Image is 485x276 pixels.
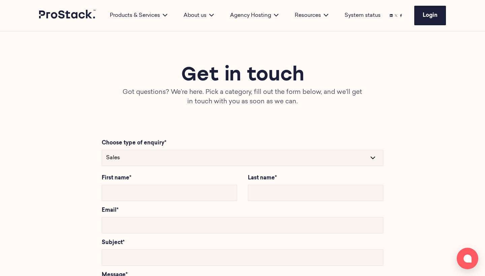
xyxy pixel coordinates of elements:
h1: Get in touch [39,64,446,88]
label: Subject* [102,239,383,247]
div: Resources [287,11,336,20]
label: Last name* [248,174,383,182]
label: Choose type of enquiry* [102,139,383,147]
a: Login [414,6,446,25]
label: First name* [102,174,237,182]
button: Open chat window [457,248,478,269]
span: Login [423,13,438,18]
div: Agency Hosting [222,11,287,20]
div: About us [175,11,222,20]
p: Got questions? We’re here. Pick a category, fill out the form below, and we’ll get in touch with ... [121,88,365,107]
label: Email* [102,206,383,214]
a: Prostack logo [39,10,96,21]
a: System status [345,11,381,20]
div: Products & Services [102,11,175,20]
